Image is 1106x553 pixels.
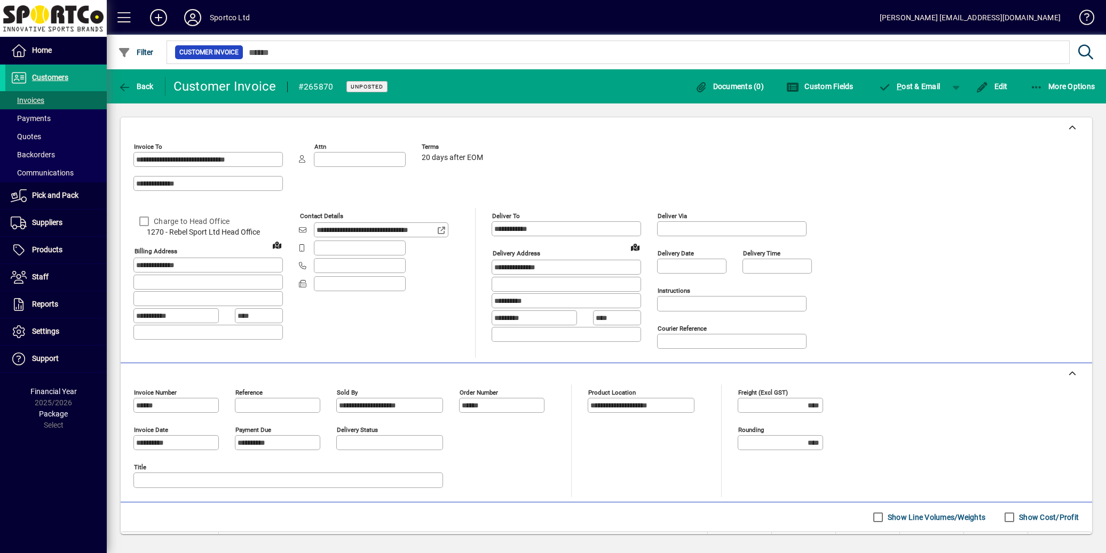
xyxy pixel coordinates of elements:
mat-label: Payment due [235,426,271,434]
span: Documents (0) [694,82,764,91]
span: Support [32,354,59,363]
mat-label: Sold by [337,389,358,396]
div: [PERSON_NAME] [EMAIL_ADDRESS][DOMAIN_NAME] [880,9,1061,26]
a: Staff [5,264,107,291]
mat-label: Invoice date [134,426,168,434]
span: Communications [11,169,74,177]
mat-label: Invoice number [134,389,177,396]
a: Invoices [5,91,107,109]
span: Edit [976,82,1008,91]
a: View on map [627,238,644,255]
a: Support [5,346,107,372]
div: Customer Invoice [173,78,276,95]
button: Documents (0) [692,77,767,96]
button: Custom Fields [784,77,856,96]
mat-label: Attn [314,143,326,150]
span: Package [39,410,68,418]
span: More Options [1030,82,1095,91]
span: 1270 - Rebel Sport Ltd Head Office [133,227,283,238]
button: Profile [176,8,210,27]
a: Home [5,37,107,64]
span: Customer Invoice [179,47,239,58]
span: Financial Year [30,387,77,396]
span: Reports [32,300,58,308]
span: Settings [32,327,59,335]
button: Add [141,8,176,27]
span: Back [118,82,154,91]
mat-label: Invoice To [134,143,162,150]
button: More Options [1028,77,1098,96]
mat-label: Delivery time [743,250,780,257]
button: Back [115,77,156,96]
mat-label: Instructions [658,287,690,294]
span: Suppliers [32,218,62,227]
button: Post & Email [873,77,946,96]
label: Show Line Volumes/Weights [886,512,985,523]
a: Payments [5,109,107,127]
a: Products [5,237,107,263]
a: Backorders [5,146,107,164]
div: Sportco Ltd [210,9,250,26]
span: P [897,82,902,91]
span: Unposted [351,83,383,90]
div: #265870 [298,78,334,95]
button: Edit [973,77,1010,96]
span: Backorders [11,150,55,159]
label: Show Cost/Profit [1017,512,1079,523]
span: Payments [11,114,51,123]
button: Filter [115,43,156,62]
span: Pick and Pack [32,191,78,199]
mat-label: Deliver To [492,212,520,220]
span: 20 days after EOM [422,154,483,162]
mat-label: Freight (excl GST) [738,389,788,396]
span: Home [32,46,52,54]
a: Communications [5,164,107,182]
mat-label: Title [134,463,146,471]
mat-label: Order number [460,389,498,396]
app-page-header-button: Back [107,77,165,96]
a: View on map [268,236,286,253]
a: Suppliers [5,210,107,236]
span: Quotes [11,132,41,141]
mat-label: Delivery status [337,426,378,434]
a: Pick and Pack [5,182,107,209]
mat-label: Reference [235,389,263,396]
span: Terms [422,143,486,150]
span: ost & Email [879,82,941,91]
a: Settings [5,318,107,345]
a: Reports [5,291,107,318]
mat-label: Product location [588,389,636,396]
span: Filter [118,48,154,57]
mat-label: Courier Reference [658,325,707,332]
span: Products [32,245,62,254]
span: Staff [32,273,49,281]
span: Invoices [11,96,44,105]
mat-label: Delivery date [658,250,694,257]
span: Custom Fields [786,82,854,91]
mat-label: Rounding [738,426,764,434]
mat-label: Deliver via [658,212,687,220]
span: Customers [32,73,68,82]
a: Quotes [5,127,107,146]
a: Knowledge Base [1071,2,1093,37]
